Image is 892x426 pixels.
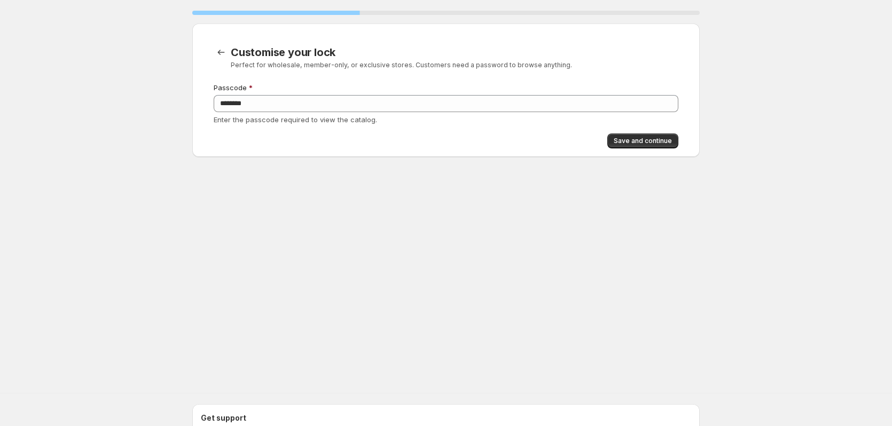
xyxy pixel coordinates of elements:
[607,133,678,148] button: Save and continue
[201,413,691,423] h2: Get support
[214,83,247,92] span: Passcode
[231,61,678,69] p: Perfect for wholesale, member-only, or exclusive stores. Customers need a password to browse anyt...
[614,137,672,145] span: Save and continue
[214,45,229,60] button: CustomisationStep.backToTemplates
[231,46,335,59] span: Customise your lock
[214,115,377,124] span: Enter the passcode required to view the catalog.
